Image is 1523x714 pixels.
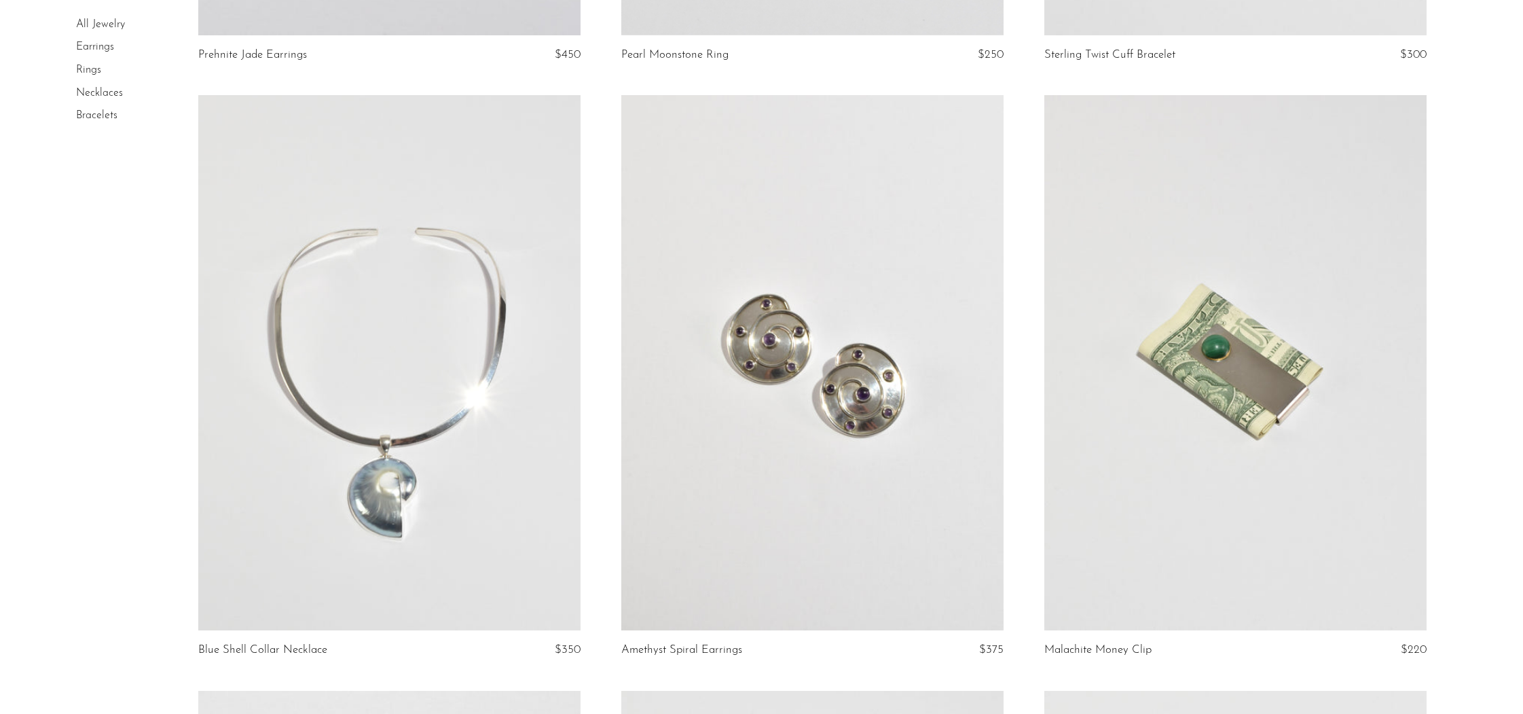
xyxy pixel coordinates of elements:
[76,110,117,121] a: Bracelets
[555,49,581,60] span: $450
[76,88,123,99] a: Necklaces
[76,65,101,75] a: Rings
[1044,644,1152,656] a: Malachite Money Clip
[198,49,307,61] a: Prehnite Jade Earrings
[1400,49,1427,60] span: $300
[978,49,1004,60] span: $250
[621,49,729,61] a: Pearl Moonstone Ring
[76,42,114,53] a: Earrings
[621,644,742,656] a: Amethyst Spiral Earrings
[555,644,581,656] span: $350
[979,644,1004,656] span: $375
[198,644,327,656] a: Blue Shell Collar Necklace
[76,19,125,30] a: All Jewelry
[1044,49,1175,61] a: Sterling Twist Cuff Bracelet
[1401,644,1427,656] span: $220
